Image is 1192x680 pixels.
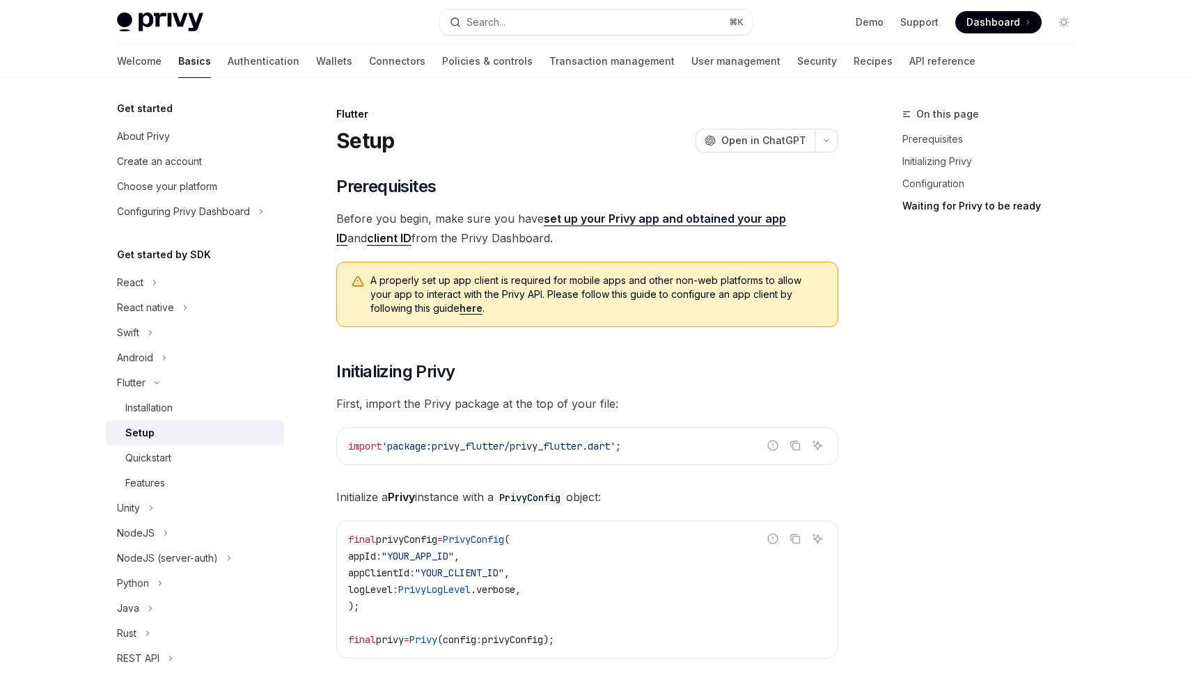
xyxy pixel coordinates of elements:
[382,550,454,562] span: "YOUR_APP_ID"
[808,436,826,454] button: Ask AI
[797,45,837,78] a: Security
[125,425,155,441] div: Setup
[854,45,893,78] a: Recipes
[348,600,359,612] span: );
[106,571,284,596] button: Toggle Python section
[348,440,382,452] span: import
[117,45,162,78] a: Welcome
[106,345,284,370] button: Toggle Android section
[106,521,284,546] button: Toggle NodeJS section
[106,621,284,646] button: Toggle Rust section
[409,567,415,579] span: :
[721,134,806,148] span: Open in ChatGPT
[504,567,510,579] span: ,
[460,302,483,315] a: here
[336,128,394,153] h1: Setup
[117,550,218,567] div: NodeJS (server-auth)
[336,209,838,248] span: Before you begin, make sure you have and from the Privy Dashboard.
[117,625,136,642] div: Rust
[348,567,409,579] span: appClientId
[106,420,284,445] a: Setup
[764,530,782,548] button: Report incorrect code
[336,107,838,121] div: Flutter
[106,199,284,224] button: Toggle Configuring Privy Dashboard section
[348,550,376,562] span: appId
[382,440,615,452] span: 'package:privy_flutter/privy_flutter.dart'
[388,490,415,504] strong: Privy
[117,128,170,145] div: About Privy
[125,475,165,491] div: Features
[106,149,284,174] a: Create an account
[336,394,838,413] span: First, import the Privy package at the top of your file:
[909,45,975,78] a: API reference
[440,10,752,35] button: Open search
[117,246,211,263] h5: Get started by SDK
[902,128,1086,150] a: Prerequisites
[106,395,284,420] a: Installation
[106,471,284,496] a: Features
[336,361,455,383] span: Initializing Privy
[106,270,284,295] button: Toggle React section
[691,45,781,78] a: User management
[178,45,211,78] a: Basics
[125,450,171,466] div: Quickstart
[367,231,411,246] a: client ID
[117,600,139,617] div: Java
[471,583,521,596] span: .verbose,
[376,533,437,546] span: privyConfig
[494,490,566,505] code: PrivyConfig
[442,45,533,78] a: Policies & controls
[106,320,284,345] button: Toggle Swift section
[415,567,504,579] span: "YOUR_CLIENT_ID"
[615,440,621,452] span: ;
[106,496,284,521] button: Toggle Unity section
[117,500,140,516] div: Unity
[729,17,744,28] span: ⌘ K
[117,349,153,366] div: Android
[504,533,510,546] span: (
[902,173,1086,195] a: Configuration
[106,596,284,621] button: Toggle Java section
[336,212,786,246] a: set up your Privy app and obtained your app ID
[228,45,299,78] a: Authentication
[117,650,159,667] div: REST API
[786,530,804,548] button: Copy the contents from the code block
[696,129,815,152] button: Open in ChatGPT
[117,153,202,170] div: Create an account
[348,583,393,596] span: logLevel
[393,583,398,596] span: :
[336,487,838,507] span: Initialize a instance with a object:
[336,175,436,198] span: Prerequisites
[764,436,782,454] button: Report incorrect code
[398,583,471,596] span: PrivyLogLevel
[316,45,352,78] a: Wallets
[125,400,173,416] div: Installation
[369,45,425,78] a: Connectors
[117,203,250,220] div: Configuring Privy Dashboard
[443,533,504,546] span: PrivyConfig
[117,100,173,117] h5: Get started
[117,274,143,291] div: React
[370,274,824,315] span: A properly set up app client is required for mobile apps and other non-web platforms to allow you...
[955,11,1042,33] a: Dashboard
[376,550,382,562] span: :
[106,646,284,671] button: Toggle REST API section
[117,525,155,541] div: NodeJS
[902,150,1086,173] a: Initializing Privy
[808,530,826,548] button: Ask AI
[106,174,284,199] a: Choose your platform
[900,15,939,29] a: Support
[902,195,1086,217] a: Waiting for Privy to be ready
[437,533,443,546] span: =
[1053,11,1075,33] button: Toggle dark mode
[454,550,460,562] span: ,
[117,575,149,592] div: Python
[117,13,203,32] img: light logo
[117,178,217,195] div: Choose your platform
[117,324,139,341] div: Swift
[786,436,804,454] button: Copy the contents from the code block
[351,275,365,289] svg: Warning
[106,546,284,571] button: Toggle NodeJS (server-auth) section
[856,15,884,29] a: Demo
[348,533,376,546] span: final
